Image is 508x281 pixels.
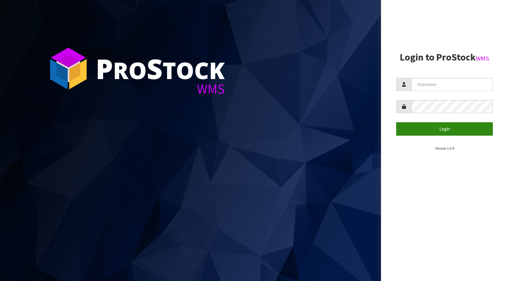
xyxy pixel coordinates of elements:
[435,146,454,151] small: Version 1.0.0
[396,122,493,135] button: Login
[46,46,91,91] img: ProStock Cube
[96,55,225,82] div: ro tock
[411,78,493,91] input: Username
[476,54,489,62] small: WMS
[147,50,163,87] span: S
[396,52,493,63] h2: Login to ProStock
[96,50,113,87] span: P
[96,82,225,96] div: WMS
